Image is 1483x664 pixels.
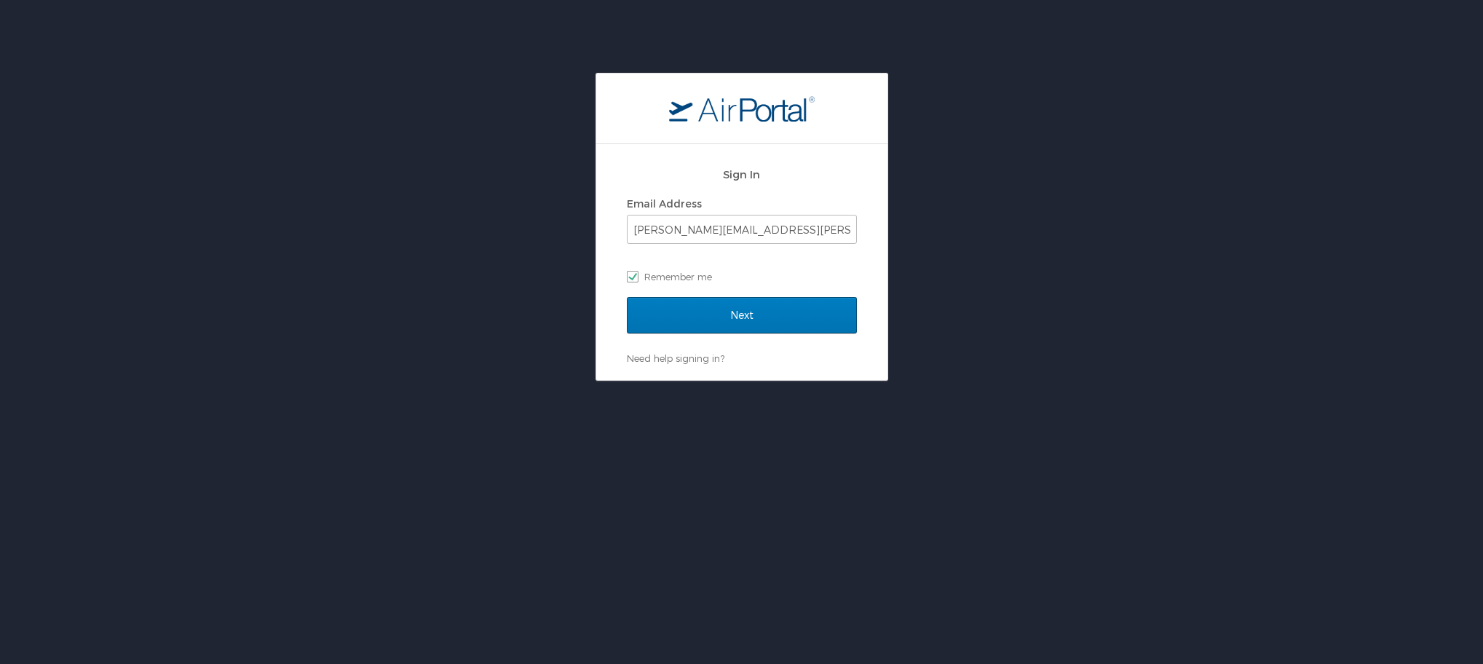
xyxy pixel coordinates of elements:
label: Remember me [627,266,857,288]
h2: Sign In [627,166,857,183]
img: logo [669,95,815,122]
a: Need help signing in? [627,352,724,364]
input: Next [627,297,857,333]
label: Email Address [627,197,702,210]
